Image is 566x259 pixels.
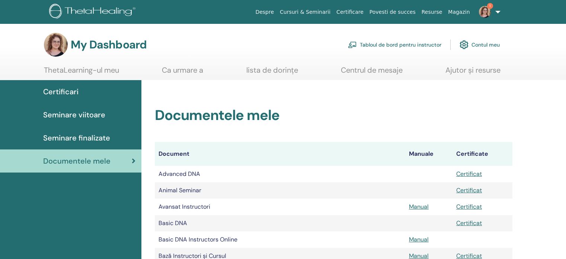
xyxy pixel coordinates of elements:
[405,142,453,166] th: Manuale
[44,66,119,80] a: ThetaLearning-ul meu
[456,203,482,211] a: Certificat
[456,186,482,194] a: Certificat
[43,155,111,167] span: Documentele mele
[348,41,357,48] img: chalkboard-teacher.svg
[409,236,429,243] a: Manual
[445,5,473,19] a: Magazin
[277,5,333,19] a: Cursuri & Seminarii
[155,215,405,231] td: Basic DNA
[419,5,445,19] a: Resurse
[409,203,429,211] a: Manual
[155,182,405,199] td: Animal Seminar
[155,166,405,182] td: Advanced DNA
[155,231,405,248] td: Basic DNA Instructors Online
[460,38,469,51] img: cog.svg
[71,38,147,51] h3: My Dashboard
[348,37,441,53] a: Tabloul de bord pentru instructor
[155,142,405,166] th: Document
[341,66,403,80] a: Centrul de mesaje
[43,132,110,143] span: Seminare finalizate
[49,4,138,20] img: logo.png
[367,5,419,19] a: Povesti de succes
[252,5,277,19] a: Despre
[333,5,367,19] a: Certificare
[162,66,203,80] a: Ca urmare a
[479,6,491,18] img: default.jpg
[445,66,501,80] a: Ajutor și resurse
[43,86,79,97] span: Certificari
[43,109,105,120] span: Seminare viitoare
[456,219,482,227] a: Certificat
[155,107,512,124] h2: Documentele mele
[44,33,68,57] img: default.jpg
[453,142,512,166] th: Certificate
[155,199,405,215] td: Avansat Instructori
[456,170,482,178] a: Certificat
[246,66,298,80] a: lista de dorințe
[460,37,500,53] a: Contul meu
[487,3,493,9] span: 1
